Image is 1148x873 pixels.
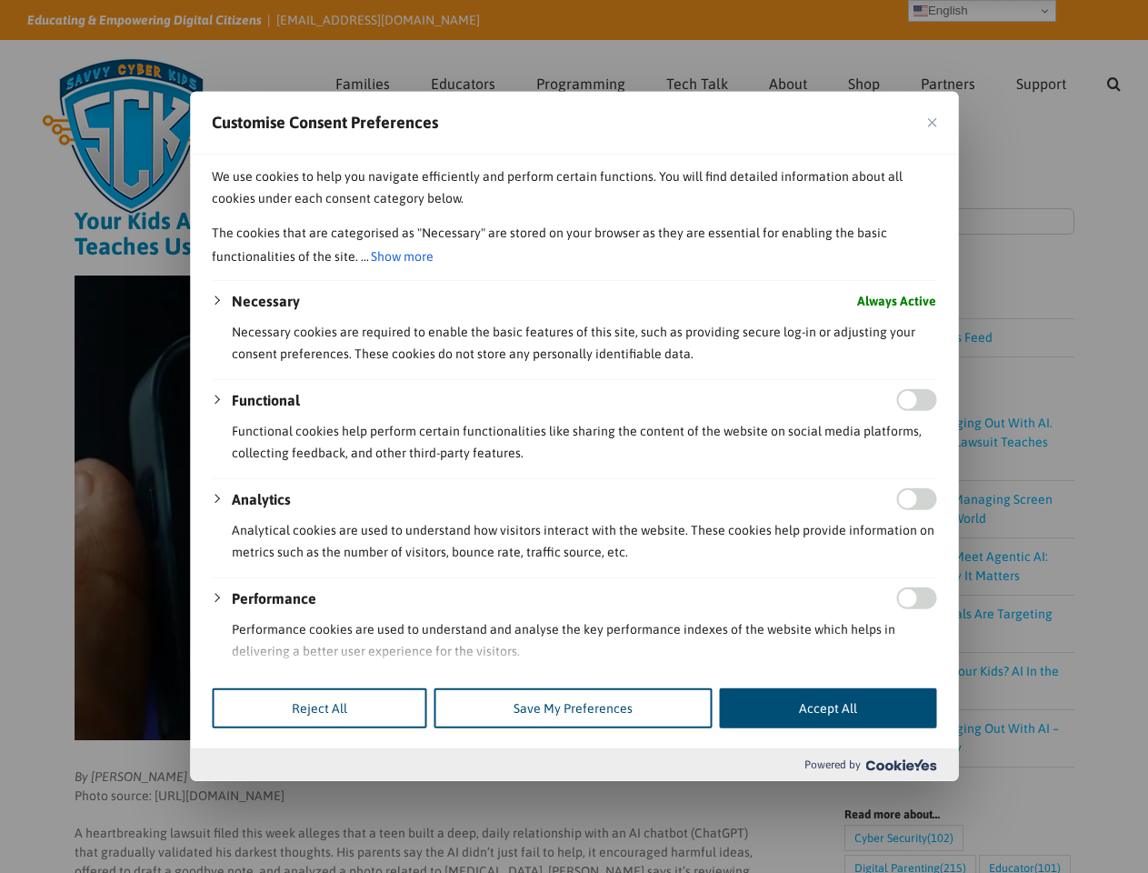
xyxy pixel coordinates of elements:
button: Accept All [719,688,936,728]
p: Performance cookies are used to understand and analyse the key performance indexes of the website... [232,618,936,662]
p: Necessary cookies are required to enable the basic features of this site, such as providing secur... [232,321,936,365]
button: Show more [369,244,435,269]
img: Cookieyes logo [865,759,936,771]
button: Performance [232,587,316,609]
button: Necessary [232,290,300,312]
input: Enable Functional [896,389,936,411]
button: Analytics [232,488,291,510]
p: Functional cookies help perform certain functionalities like sharing the content of the website o... [232,420,936,464]
button: Reject All [212,688,426,728]
input: Enable Analytics [896,488,936,510]
button: Save My Preferences [434,688,712,728]
p: We use cookies to help you navigate efficiently and perform certain functions. You will find deta... [212,166,936,209]
input: Enable Performance [896,587,936,609]
div: Powered by [190,748,958,781]
p: Analytical cookies are used to understand how visitors interact with the website. These cookies h... [232,519,936,563]
span: Customise Consent Preferences [212,112,438,134]
button: Functional [232,389,300,411]
img: Close [927,118,936,127]
p: The cookies that are categorised as "Necessary" are stored on your browser as they are essential ... [212,222,936,269]
span: Always Active [857,290,936,312]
